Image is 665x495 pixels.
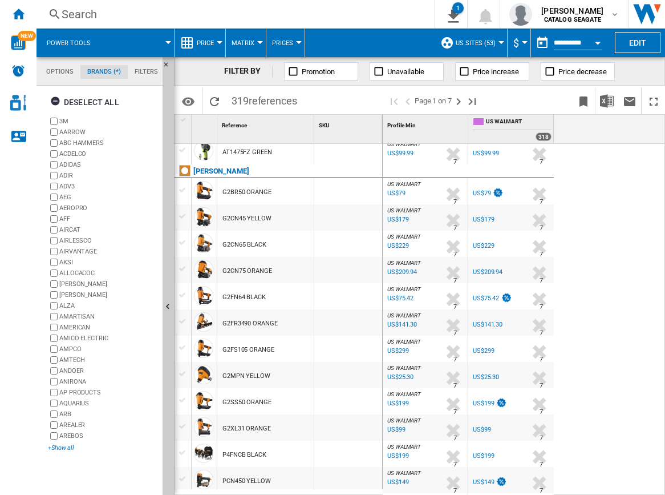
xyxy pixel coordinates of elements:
[496,477,507,486] img: promotionV3.png
[50,150,58,158] input: brand.name
[386,188,406,199] div: Last updated : Monday, 1 September 2025 08:19
[541,5,603,17] span: [PERSON_NAME]
[473,67,519,76] span: Price increase
[513,29,525,57] button: $
[440,29,501,57] div: US sites (53)
[59,160,158,169] label: ADIDAS
[220,115,314,132] div: Reference Sort None
[193,164,249,178] div: Click to filter on that brand
[471,424,491,436] div: US$99
[473,190,491,197] div: US$79
[600,94,614,108] img: excel-24x24.png
[541,62,615,81] button: Price decrease
[50,128,58,136] input: brand.name
[50,118,58,125] input: brand.name
[456,29,501,57] button: US sites (53)
[59,280,158,288] label: [PERSON_NAME]
[386,267,417,278] div: Last updated : Monday, 1 September 2025 08:22
[59,139,158,147] label: ABC HAMMERS
[387,417,421,424] span: US WALMART
[128,65,165,79] md-tab-item: Filters
[50,432,58,440] input: brand.name
[222,232,266,258] div: G2CN65 BLACK
[50,172,58,179] input: brand.name
[473,452,494,460] div: US$199
[42,29,168,57] div: Power tools
[59,410,158,418] label: ARB
[59,215,158,223] label: AFF
[59,117,158,126] label: 3M
[453,223,457,234] div: Delivery Time : 7 days
[59,432,158,440] label: AREBOS
[540,196,543,208] div: Delivery Time : 7 days
[471,240,494,252] div: US$229
[59,258,158,267] label: AKSI
[11,35,26,50] img: wise-card.svg
[62,6,405,22] div: Search
[473,216,494,223] div: US$179
[471,372,499,383] div: US$25.30
[473,242,494,249] div: US$229
[59,128,158,136] label: AARROW
[11,64,25,78] img: alerts-logo.svg
[473,268,502,276] div: US$209.94
[387,87,401,114] button: First page
[222,139,272,166] div: AT1475FZ GREEN
[540,156,543,168] div: Delivery Time : 7 days
[540,433,543,444] div: Delivery Time : 7 days
[59,399,158,408] label: AQUARIUS
[385,115,468,132] div: Sort None
[453,433,457,444] div: Delivery Time : 7 days
[386,450,408,462] div: Last updated : Monday, 1 September 2025 09:46
[50,356,58,364] input: brand.name
[453,249,457,260] div: Delivery Time : 7 days
[473,150,499,157] div: US$99.99
[197,39,214,47] span: Price
[471,450,494,462] div: US$199
[387,141,421,147] span: US WALMART
[177,91,200,111] button: Options
[302,67,335,76] span: Promotion
[50,183,58,190] input: brand.name
[471,293,512,304] div: US$75.42
[194,115,217,132] div: Sort None
[471,398,507,409] div: US$199
[486,118,552,127] span: US WALMART
[595,87,618,114] button: Download in Excel
[50,389,58,396] input: brand.name
[453,156,457,168] div: Delivery Time : 7 days
[453,354,457,365] div: Delivery Time : 7 days
[453,407,457,418] div: Delivery Time : 7 days
[59,247,158,256] label: AIRVANTAGE
[39,65,80,79] md-tab-item: Options
[540,275,543,287] div: Delivery Time : 7 days
[386,345,408,357] div: Last updated : Monday, 1 September 2025 10:46
[453,459,457,470] div: Delivery Time : 7 days
[59,356,158,364] label: AMTECH
[572,87,595,114] button: Bookmark this report
[513,37,519,49] span: $
[387,260,421,266] span: US WALMART
[59,301,158,310] label: ALZA
[180,29,220,57] div: Price
[536,132,552,141] div: 318 offers sold by US WALMART
[224,66,273,77] div: FILTER BY
[50,313,58,320] input: brand.name
[471,345,494,357] div: US$299
[540,301,543,313] div: Delivery Time : 7 days
[508,29,531,57] md-menu: Currency
[386,148,413,159] div: Last updated : Monday, 1 September 2025 07:24
[540,223,543,234] div: Delivery Time : 7 days
[272,39,293,47] span: Prices
[220,115,314,132] div: Sort None
[531,31,554,54] button: md-calendar
[222,416,271,442] div: G2XL31 ORANGE
[59,193,158,202] label: AEG
[386,477,408,488] div: Last updated : Monday, 1 September 2025 07:53
[453,380,457,392] div: Delivery Time : 7 days
[50,345,58,353] input: brand.name
[47,92,123,112] button: Deselect all
[222,284,266,311] div: G2FN64 BLACK
[544,16,601,23] b: CATALOG SEAGATE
